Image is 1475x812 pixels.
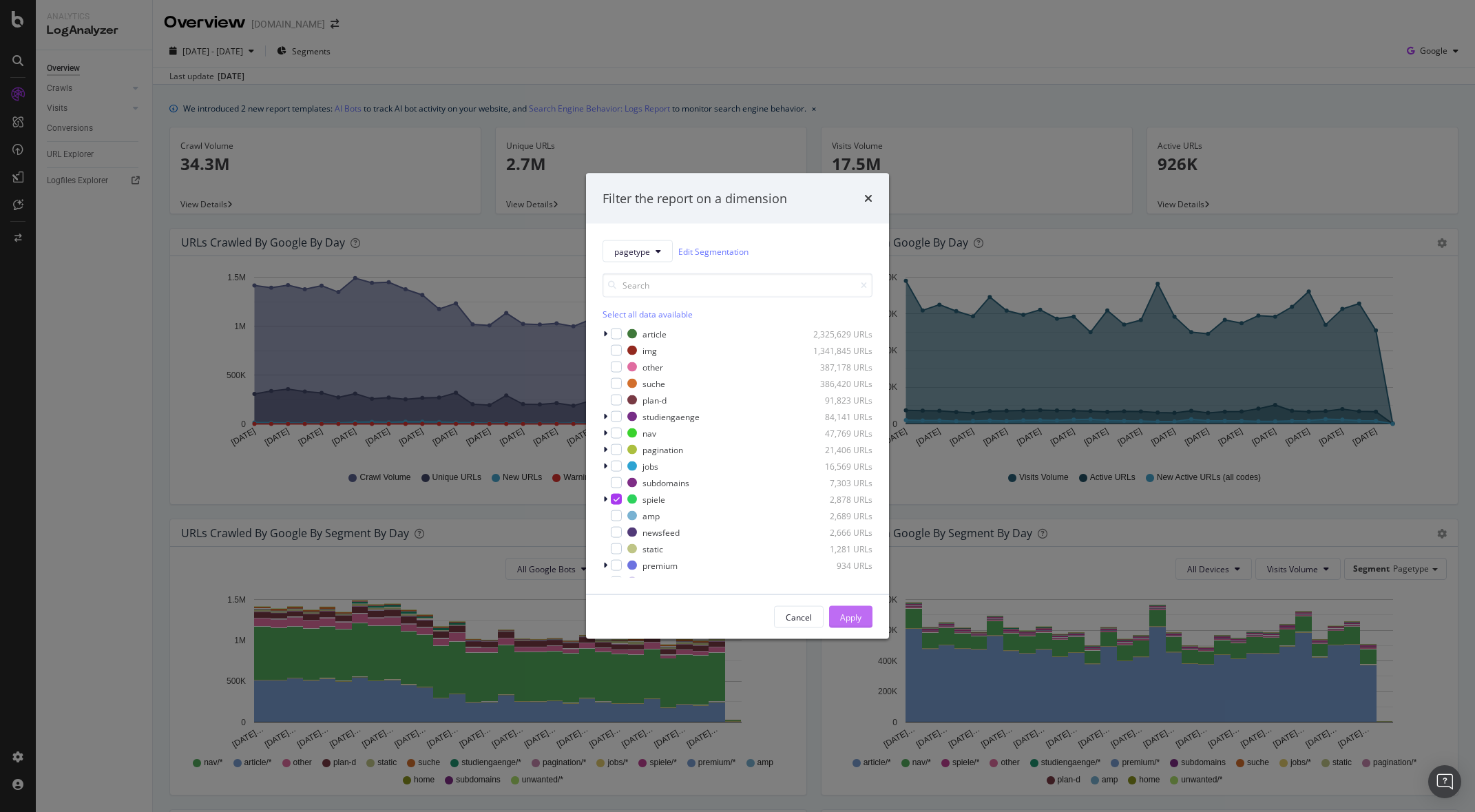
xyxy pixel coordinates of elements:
div: Cancel [786,611,812,623]
div: times [864,189,872,207]
div: spiele [642,493,665,505]
div: 2,878 URLs [805,493,872,505]
input: Search [603,273,872,298]
div: newsfeed [642,526,680,538]
button: pagetype [603,240,673,262]
div: Select all data available [603,309,872,320]
div: 348 URLs [805,576,872,587]
div: 934 URLs [805,559,872,571]
div: 386,420 URLs [805,377,872,389]
div: static [642,543,663,554]
div: subdomains [642,477,689,488]
div: nav [642,427,656,439]
div: pagination [642,444,683,455]
span: pagetype [614,245,650,257]
div: amp [642,510,660,521]
button: Apply [829,606,872,628]
div: 387,178 URLs [805,361,872,373]
div: plan-d [642,394,667,406]
div: jobs [642,460,658,472]
div: 16,569 URLs [805,460,872,472]
div: 1,281 URLs [805,543,872,554]
div: other [642,361,663,373]
div: Apply [840,611,861,623]
div: studiengaenge [642,410,700,422]
div: unwanted [642,576,680,587]
div: 2,666 URLs [805,526,872,538]
div: img [642,344,657,356]
div: 2,325,629 URLs [805,328,872,340]
div: 1,341,845 URLs [805,344,872,356]
div: suche [642,377,665,389]
div: 91,823 URLs [805,394,872,406]
div: modal [586,173,889,639]
div: Open Intercom Messenger [1428,765,1461,798]
div: 84,141 URLs [805,410,872,422]
button: Cancel [774,606,824,628]
div: article [642,328,667,340]
div: 2,689 URLs [805,510,872,521]
div: Filter the report on a dimension [603,189,787,207]
a: Edit Segmentation [678,244,749,258]
div: 7,303 URLs [805,477,872,488]
div: 47,769 URLs [805,427,872,439]
div: 21,406 URLs [805,444,872,455]
div: premium [642,559,678,571]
